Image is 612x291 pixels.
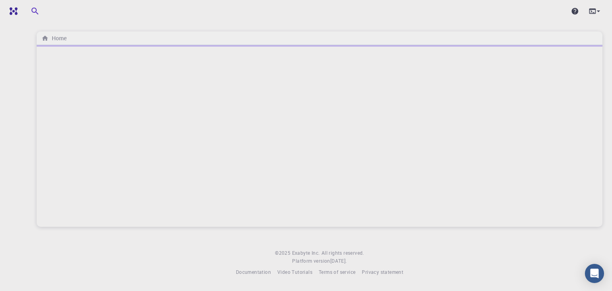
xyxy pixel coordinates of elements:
span: Platform version [292,257,330,265]
span: Exabyte Inc. [292,250,320,256]
div: Open Intercom Messenger [585,264,604,283]
nav: breadcrumb [40,34,68,43]
span: Privacy statement [362,269,403,275]
span: Video Tutorials [277,269,312,275]
span: Terms of service [319,269,355,275]
span: All rights reserved. [322,249,364,257]
img: logo [6,7,18,15]
span: Documentation [236,269,271,275]
a: Terms of service [319,268,355,276]
a: [DATE]. [330,257,347,265]
a: Video Tutorials [277,268,312,276]
h6: Home [49,34,67,43]
a: Exabyte Inc. [292,249,320,257]
a: Privacy statement [362,268,403,276]
span: [DATE] . [330,258,347,264]
span: © 2025 [275,249,292,257]
a: Documentation [236,268,271,276]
